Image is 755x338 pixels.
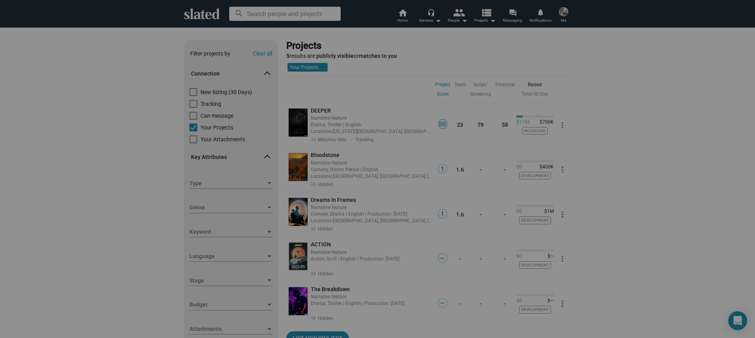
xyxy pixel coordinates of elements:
a: 58 [502,122,508,128]
a: ACTiONNarrative featureAction, Sci-fi | English | Production: [DATE]Hidden [311,241,432,277]
a: - [459,301,461,307]
span: — [438,299,447,307]
mat-icon: more_vert [558,120,567,130]
img: undefined [289,153,308,181]
a: 1 [438,168,447,175]
a: - [480,301,482,307]
span: Development [519,172,551,179]
span: $0 [516,209,522,215]
strong: 5 [286,53,289,59]
span: · [521,91,533,97]
span: $0 [516,253,522,260]
span: Packaging [522,127,548,135]
b: publicly visible [316,53,354,59]
div: Comedy, Horror, Period | English [311,166,432,173]
mat-chip: Your Projects [288,63,328,72]
mat-icon: visibility_off [311,270,316,275]
a: 1.6 [456,211,464,218]
mat-icon: clear [318,64,325,71]
span: New listing (30 Days) [200,88,252,96]
mat-icon: visibility_off [311,181,316,186]
a: - [459,256,461,262]
span: Tracking [355,137,374,142]
div: Narrative feature [311,248,432,256]
mat-icon: forum [509,9,516,16]
span: Home [397,16,408,25]
a: Financial [495,80,515,89]
span: $1M [541,209,554,215]
mat-icon: arrow_drop_down [488,16,497,25]
button: People [444,8,471,25]
span: $— [544,253,554,260]
a: undefined [287,241,309,272]
a: undefined [287,196,309,227]
span: Development [519,216,551,224]
span: 1 [438,210,447,218]
span: Matches Only [318,137,347,142]
span: $700K [536,119,554,126]
a: undefined [287,286,309,317]
a: — [438,258,447,264]
img: undefined [289,242,308,270]
span: Locations: [311,174,333,179]
div: People [448,16,467,25]
span: $0 [516,298,522,304]
div: Narrative feature [311,114,432,122]
mat-icon: home [398,8,407,17]
span: Development [519,306,551,313]
a: - [504,301,506,307]
a: Project Score [435,80,450,99]
mat-icon: people [311,136,316,141]
button: Nathan ThomasMe [554,6,573,26]
span: Messaging [503,16,522,25]
mat-icon: arrow_drop_down [433,16,443,25]
span: Dreams In Frames [311,197,356,203]
span: Type [189,179,266,188]
a: The BreakdownNarrative featureDrama, Thriller | English | Production: [DATE]Hidden [311,286,432,322]
a: 30 Day [533,91,548,97]
a: 1 [438,213,447,220]
span: DEEPER [311,107,331,114]
a: - [480,211,482,218]
a: - [480,256,482,262]
a: Home [389,8,416,25]
mat-icon: people [453,7,464,18]
span: Your Projects [200,124,233,131]
span: $116K [516,119,531,126]
button: Projects [471,8,499,25]
span: Projects [474,16,496,25]
b: matches to you [359,53,397,59]
div: Drama, Thriller | English | Production: [DATE] [311,299,432,307]
mat-expansion-panel-header: Connection [184,61,278,87]
div: Comedy, Drama | English | Production: [DATE] [311,210,432,218]
span: $400K [536,164,554,170]
a: Script/ Screening [470,80,491,99]
a: — [438,303,447,309]
div: Drama, Thriller | English [311,121,432,128]
div: Services [419,16,441,25]
div: Action, Sci-fi | English | Production: [DATE] [311,255,432,262]
span: 1 [438,165,447,173]
a: undefined [287,151,309,183]
a: undefined [287,107,309,138]
button: Clear all [253,50,272,57]
a: Total [521,91,532,97]
img: undefined [289,198,308,226]
a: 50 [438,124,447,130]
img: undefined [289,287,308,315]
a: 79 [477,122,484,128]
span: Connection [191,70,265,78]
span: Can message [200,112,234,120]
button: Services [416,8,444,25]
mat-icon: done [348,136,354,141]
mat-expansion-panel-header: Key Attributes [184,145,278,170]
span: Me [561,16,566,25]
span: Language [189,252,266,260]
a: - [504,166,506,173]
span: Your Attachments [200,135,245,143]
span: Genre [189,203,266,212]
div: Projects [286,40,568,52]
div: Narrative feature [311,159,432,166]
span: $— [544,298,554,304]
div: Narrative feature [311,293,432,300]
